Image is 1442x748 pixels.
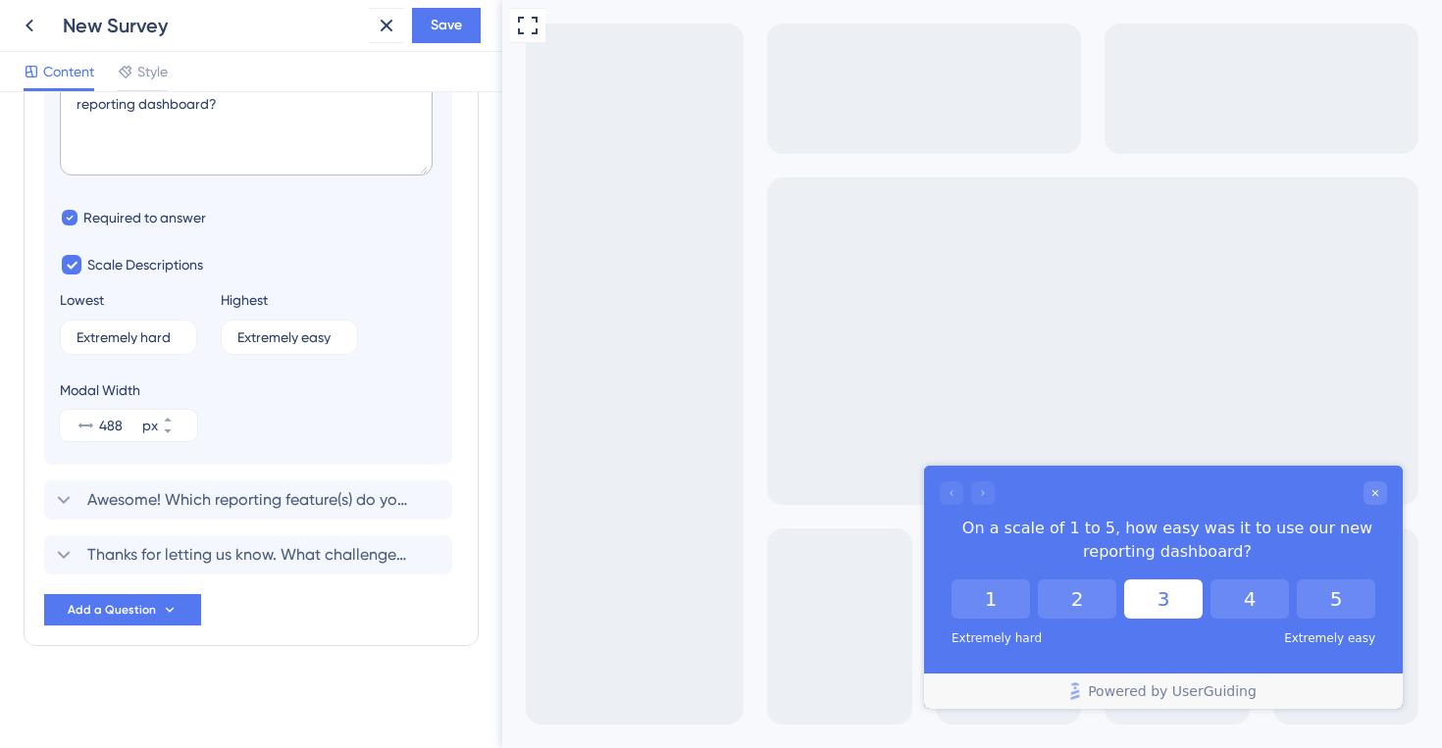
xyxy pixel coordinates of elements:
div: Modal Width [60,378,197,402]
div: New Survey [63,12,361,39]
div: Lowest [60,288,104,312]
textarea: On a scale of 1 to 5, how easy was it to use our new reporting dashboard? [60,56,433,175]
span: Style [137,60,168,83]
span: Awesome! Which reporting feature(s) do you find most useful so far? [87,488,411,512]
div: Highest [221,288,268,312]
button: px [162,425,197,441]
span: Scale Descriptions [87,253,203,276]
button: Add a Question [44,594,201,625]
input: px [99,414,138,437]
input: Type the value [77,330,180,344]
span: Content [43,60,94,83]
button: px [162,410,197,425]
span: Add a Question [68,602,156,618]
span: Save [431,14,462,37]
span: Thanks for letting us know. What challenges did you face while using the reporting dashboard? [87,543,411,567]
input: Type the value [237,330,341,344]
span: Required to answer [83,206,206,229]
div: px [142,414,158,437]
button: Save [412,8,481,43]
iframe: UserGuiding Survey [422,466,901,709]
